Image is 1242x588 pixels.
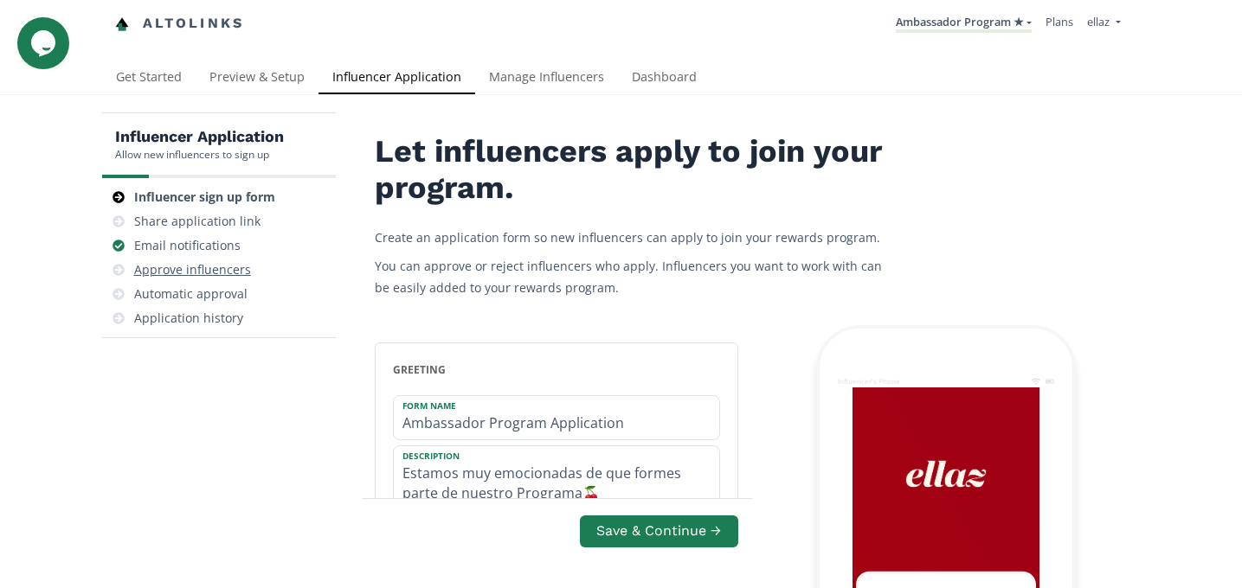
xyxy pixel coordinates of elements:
[1046,14,1073,29] a: Plans
[196,61,319,96] a: Preview & Setup
[1087,14,1110,29] span: ellaz
[393,362,446,377] span: greeting
[134,237,241,254] div: Email notifications
[134,213,261,230] div: Share application link
[394,446,702,462] label: Description
[896,424,995,523] img: nKmKAABZpYV7
[115,126,284,147] h5: Influencer Application
[102,61,196,96] a: Get Started
[1087,14,1120,34] a: ellaz
[375,134,894,206] h2: Let influencers apply to join your program.
[134,310,243,327] div: Application history
[115,17,129,31] img: favicon-32x32.png
[838,376,900,386] div: Influencer's Phone
[618,61,711,96] a: Dashboard
[319,61,475,96] a: Influencer Application
[375,255,894,298] p: You can approve or reject influencers who apply. Influencers you want to work with can be easily ...
[580,515,737,547] button: Save & Continue →
[375,227,894,248] p: Create an application form so new influencers can apply to join your rewards program.
[115,10,245,38] a: Altolinks
[134,285,248,303] div: Automatic approval
[17,17,73,69] iframe: chat widget
[134,261,251,278] div: Approve influencers
[394,446,719,510] textarea: Estamos muy emocionadas de que formes parte de nuestro Programa🍒
[475,61,618,96] a: Manage Influencers
[896,14,1032,33] a: Ambassador Program ★
[115,147,284,162] div: Allow new influencers to sign up
[134,189,275,206] div: Influencer sign up form
[394,396,702,412] label: Form Name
